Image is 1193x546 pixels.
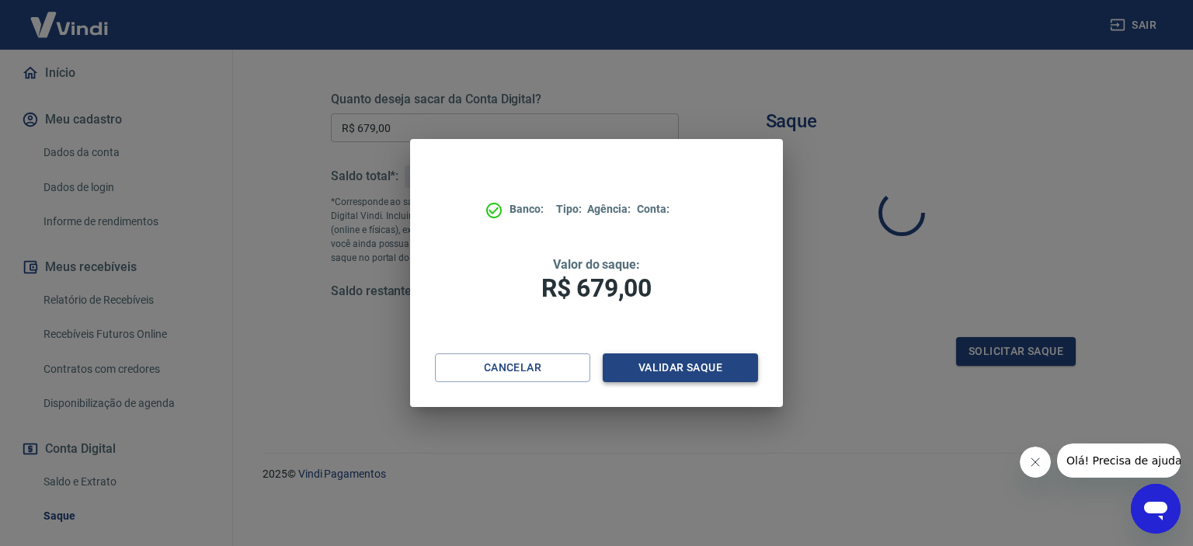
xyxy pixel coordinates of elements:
[637,203,670,215] span: Conta:
[9,11,130,23] span: Olá! Precisa de ajuda?
[587,203,631,215] span: Agência:
[603,353,758,382] button: Validar saque
[435,353,590,382] button: Cancelar
[1057,443,1181,478] iframe: Mensagem da empresa
[1020,447,1051,478] iframe: Fechar mensagem
[510,203,544,215] span: Banco:
[1131,484,1181,534] iframe: Botão para abrir a janela de mensagens
[541,273,652,303] span: R$ 679,00
[556,203,582,215] span: Tipo:
[553,257,640,272] span: Valor do saque:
